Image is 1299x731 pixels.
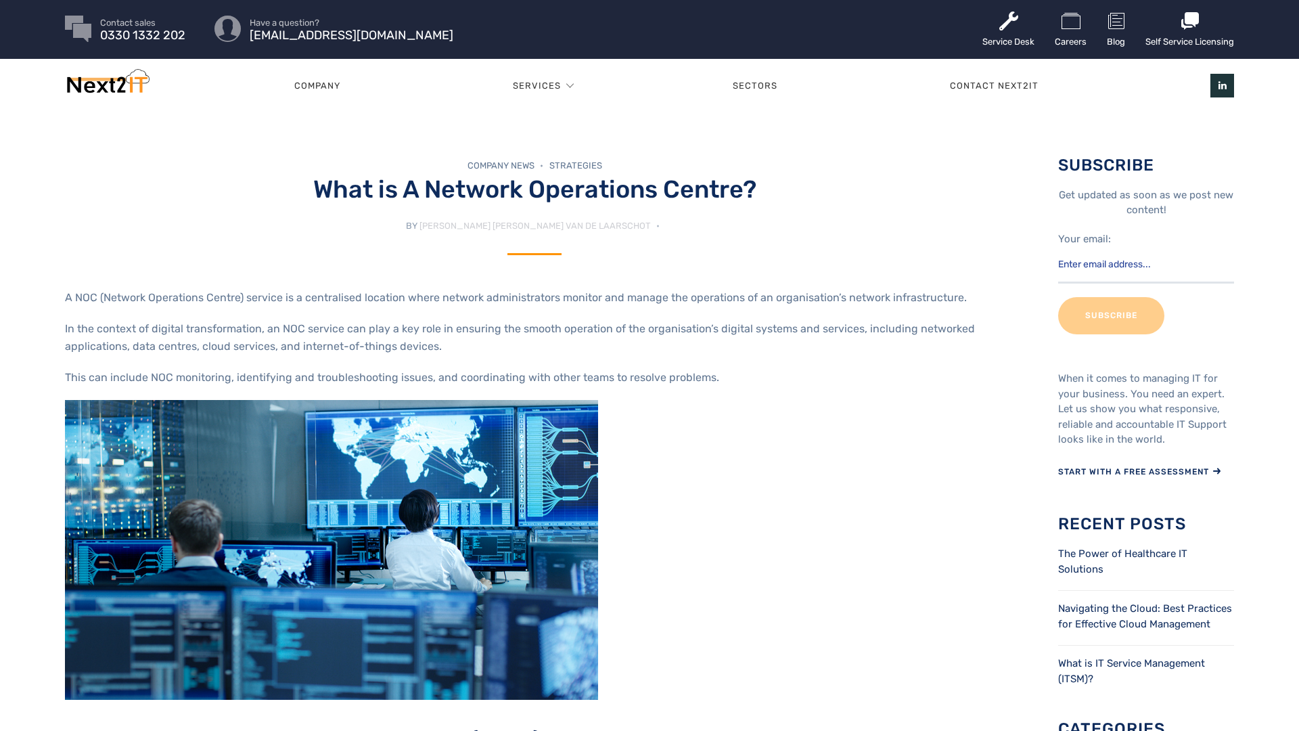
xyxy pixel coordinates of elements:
[100,18,185,40] a: Contact sales 0330 1332 202
[65,369,1004,386] p: This can include NOC monitoring, identifying and troubleshooting issues, and coordinating with ot...
[1058,461,1221,481] a: START WITH A FREE ASSESSMENT
[419,221,651,231] a: [PERSON_NAME] [PERSON_NAME] Van de Laarschot
[1058,187,1234,218] p: Get updated as soon as we post new content!
[1058,602,1232,630] a: Navigating the Cloud: Best Practices for Effective Cloud Management
[1058,657,1205,685] a: What is IT Service Management (ITSM)?
[406,221,417,231] span: by
[250,31,453,40] span: [EMAIL_ADDRESS][DOMAIN_NAME]
[1058,156,1234,174] h3: Subscribe
[1058,233,1111,245] label: Your email:
[1058,297,1164,334] input: Subscribe
[549,160,602,171] a: Strategies
[1058,548,1187,575] a: The Power of Healthcare IT Solutions
[100,31,185,40] span: 0330 1332 202
[100,18,185,27] span: Contact sales
[65,175,1004,204] h1: What is A Network Operations Centre?
[250,18,453,40] a: Have a question? [EMAIL_ADDRESS][DOMAIN_NAME]
[1058,515,1234,533] h3: Recent Posts
[468,160,547,171] a: Company News
[513,66,561,106] a: Services
[65,69,150,99] img: Next2IT
[65,320,1004,355] p: In the context of digital transformation, an NOC service can play a key role in ensuring the smoo...
[647,66,864,106] a: Sectors
[208,66,426,106] a: Company
[65,289,1004,307] p: A NOC (Network Operations Centre) service is a centralised location where network administrators ...
[250,18,453,27] span: Have a question?
[1058,371,1234,447] p: When it comes to managing IT for your business. You need an expert. Let us show you what responsi...
[864,66,1125,106] a: Contact Next2IT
